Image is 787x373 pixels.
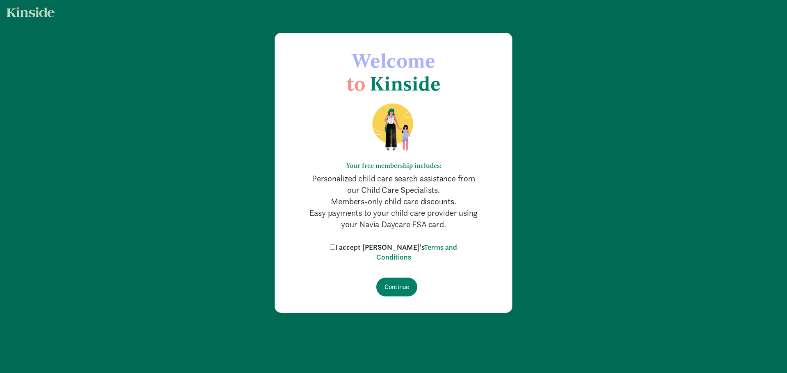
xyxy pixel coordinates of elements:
p: Members-only child care discounts. [307,196,480,207]
p: Personalized child care search assistance from our Child Care Specialists. [307,173,480,196]
span: Welcome [352,49,435,72]
h6: Your free membership includes: [307,162,480,170]
input: I accept [PERSON_NAME]'sTerms and Conditions [330,244,335,250]
span: to [346,72,365,95]
p: Easy payments to your child care provider using your Navia Daycare FSA card. [307,207,480,230]
img: light.svg [7,7,55,17]
input: Continue [376,278,417,296]
span: Kinside [370,72,441,95]
img: illustration-mom-daughter.png [362,103,425,152]
a: Terms and Conditions [376,242,457,262]
label: I accept [PERSON_NAME]'s [328,242,459,262]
